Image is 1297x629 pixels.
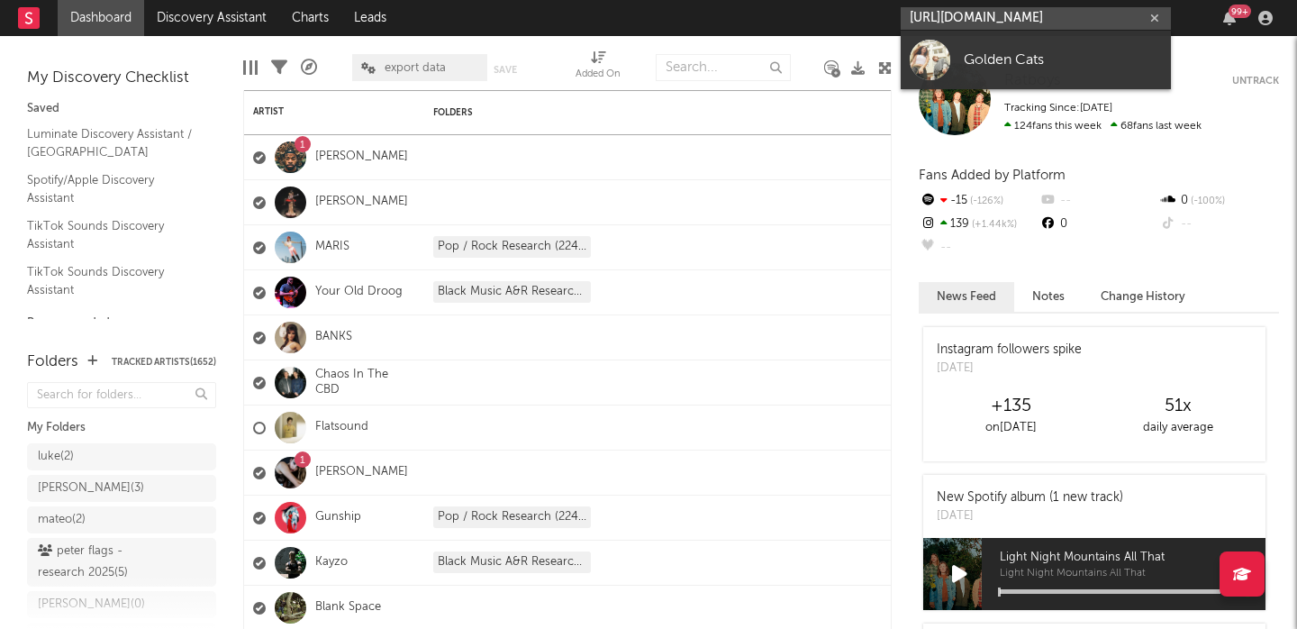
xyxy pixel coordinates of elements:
a: Luminate Discovery Assistant / [GEOGRAPHIC_DATA] [27,124,198,161]
div: [PERSON_NAME] ( 3 ) [38,478,144,499]
div: [DATE] [937,507,1123,525]
span: Light Night Mountains All That [1000,547,1265,569]
a: Spotify/Apple Discovery Assistant [27,170,198,207]
span: 124 fans this week [1004,121,1102,132]
div: +135 [928,396,1094,417]
div: Filters [271,45,287,90]
div: Added On [576,64,621,86]
div: My Discovery Checklist [27,68,216,89]
button: 99+ [1223,11,1236,25]
a: Flatsound [315,420,368,435]
a: TikTok Sounds Discovery Assistant [27,262,198,299]
span: -100 % [1188,196,1225,206]
a: [PERSON_NAME] [315,465,408,480]
a: TikTok Sounds Discovery Assistant [27,216,198,253]
a: Your Old Droog [315,285,403,300]
div: Black Music A&R Research (2343) [433,281,591,303]
div: Saved [27,98,216,120]
span: -126 % [967,196,1003,206]
span: Tracking Since: [DATE] [1004,103,1112,114]
button: Save [494,65,517,75]
div: Golden Cats [964,49,1162,70]
a: [PERSON_NAME](0) [27,591,216,618]
a: luke(2) [27,443,216,470]
div: peter flags - research 2025 ( 5 ) [38,541,165,584]
div: 0 [1159,189,1279,213]
div: luke ( 2 ) [38,446,74,468]
div: Pop / Rock Research (2244) [433,236,591,258]
div: daily average [1094,417,1261,439]
div: Folders [433,107,568,118]
div: A&R Pipeline [301,45,317,90]
div: on [DATE] [928,417,1094,439]
input: Search for artists [901,7,1171,30]
span: Fans Added by Platform [919,169,1066,182]
a: peter flags - research 2025(5) [27,538,216,587]
a: [PERSON_NAME](3) [27,475,216,502]
div: Recommended [27,313,216,334]
a: Chaos In The CBD [315,368,415,398]
a: [PERSON_NAME] [315,150,408,165]
div: Black Music A&R Research (2343) [433,552,591,573]
a: Gunship [315,510,361,525]
button: Change History [1083,282,1203,312]
div: -- [919,236,1039,260]
span: export data [385,62,446,74]
a: Golden Cats [901,31,1171,89]
a: [PERSON_NAME] [315,195,408,210]
div: Instagram followers spike [937,341,1082,360]
span: +1.44k % [969,220,1017,230]
div: 99 + [1229,5,1251,18]
div: -- [1159,213,1279,236]
div: Added On [576,45,621,90]
div: mateo ( 2 ) [38,509,86,531]
a: mateo(2) [27,506,216,533]
span: 68 fans last week [1004,121,1202,132]
div: New Spotify album (1 new track) [937,488,1123,507]
input: Search for folders... [27,382,216,408]
a: Blank Space [315,600,381,615]
a: BANKS [315,330,352,345]
div: [PERSON_NAME] ( 0 ) [38,594,145,615]
div: [DATE] [937,360,1082,378]
button: News Feed [919,282,1014,312]
div: -- [1039,189,1158,213]
div: 0 [1039,213,1158,236]
button: Untrack [1232,72,1279,90]
div: Pop / Rock Research (2244) [433,506,591,528]
div: 139 [919,213,1039,236]
div: Folders [27,351,78,373]
a: MARIS [315,240,349,255]
div: Edit Columns [243,45,258,90]
button: Tracked Artists(1652) [112,358,216,367]
input: Search... [656,54,791,81]
div: My Folders [27,417,216,439]
div: Artist [253,106,388,117]
span: Light Night Mountains All That [1000,569,1265,579]
button: Notes [1014,282,1083,312]
div: -15 [919,189,1039,213]
div: 51 x [1094,396,1261,417]
a: Kayzo [315,555,348,570]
